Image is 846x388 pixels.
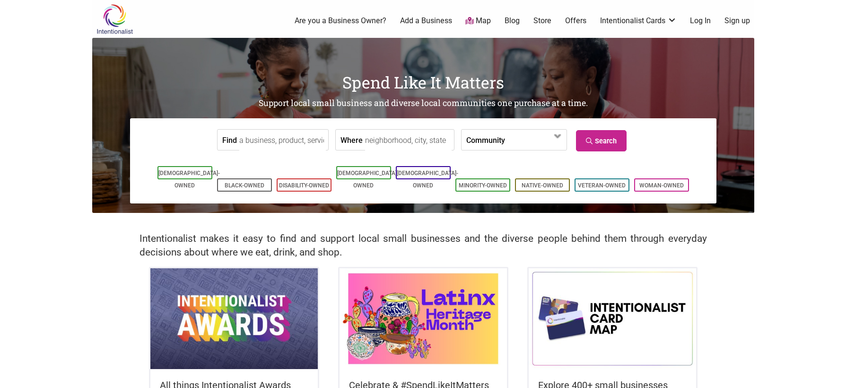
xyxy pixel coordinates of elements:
a: Intentionalist Cards [600,16,677,26]
a: Veteran-Owned [578,182,626,189]
a: Minority-Owned [459,182,507,189]
label: Where [340,130,363,150]
a: [DEMOGRAPHIC_DATA]-Owned [337,170,399,189]
a: Sign up [724,16,750,26]
a: Blog [505,16,520,26]
h2: Support local small business and diverse local communities one purchase at a time. [92,97,754,109]
a: [DEMOGRAPHIC_DATA]-Owned [397,170,458,189]
a: Search [576,130,627,151]
img: Intentionalist Awards [150,268,318,369]
a: Add a Business [400,16,452,26]
img: Latinx / Hispanic Heritage Month [340,268,507,369]
img: Intentionalist Card Map [529,268,696,369]
a: Map [465,16,491,26]
label: Find [222,130,237,150]
a: [DEMOGRAPHIC_DATA]-Owned [158,170,220,189]
a: Woman-Owned [639,182,684,189]
a: Offers [565,16,586,26]
a: Store [533,16,551,26]
label: Community [466,130,505,150]
a: Disability-Owned [279,182,329,189]
img: Intentionalist [92,4,137,35]
a: Are you a Business Owner? [295,16,386,26]
a: Black-Owned [225,182,264,189]
input: neighborhood, city, state [365,130,452,151]
h2: Intentionalist makes it easy to find and support local small businesses and the diverse people be... [140,232,707,259]
h1: Spend Like It Matters [92,71,754,94]
a: Log In [690,16,711,26]
a: Native-Owned [522,182,563,189]
input: a business, product, service [239,130,326,151]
